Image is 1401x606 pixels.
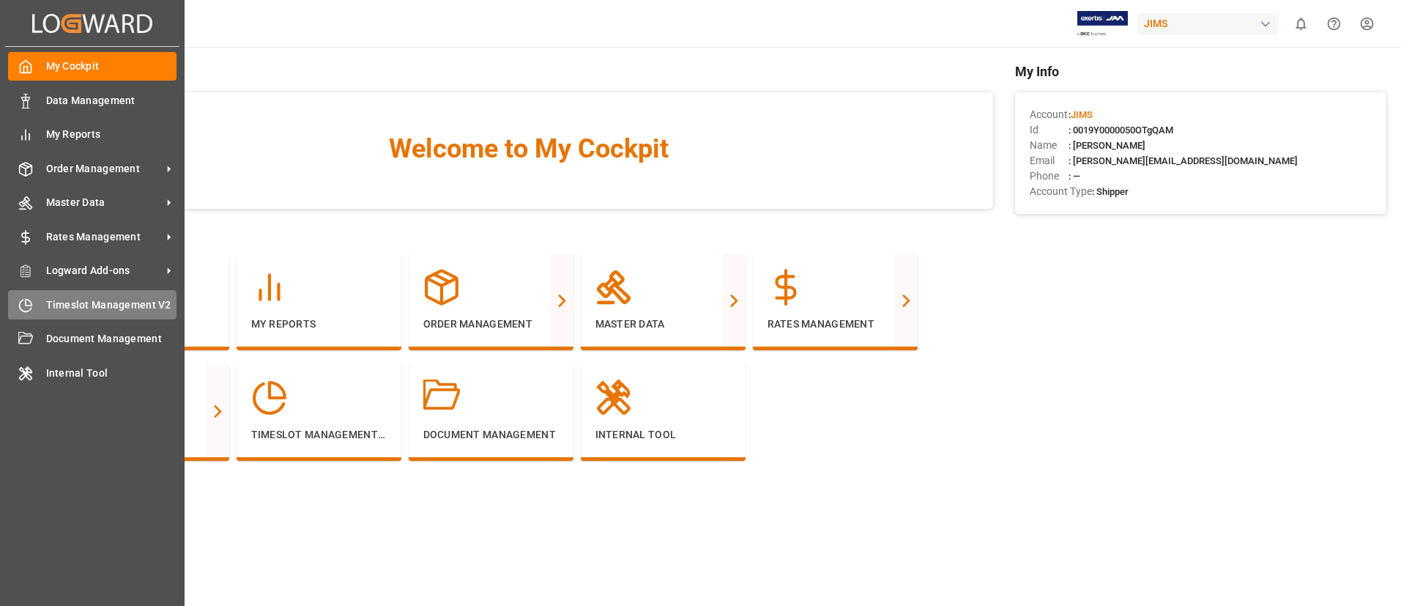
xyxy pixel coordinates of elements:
[251,427,387,443] p: Timeslot Management V2
[1030,153,1069,169] span: Email
[46,161,162,177] span: Order Management
[1069,155,1298,166] span: : [PERSON_NAME][EMAIL_ADDRESS][DOMAIN_NAME]
[46,93,177,108] span: Data Management
[251,317,387,332] p: My Reports
[1071,109,1093,120] span: JIMS
[1092,186,1129,197] span: : Shipper
[46,59,177,74] span: My Cockpit
[46,331,177,347] span: Document Management
[94,129,964,169] span: Welcome to My Cockpit
[64,223,993,243] span: Navigation
[1030,169,1069,184] span: Phone
[1030,122,1069,138] span: Id
[1030,107,1069,122] span: Account
[46,263,162,278] span: Logward Add-ons
[8,325,176,353] a: Document Management
[46,195,162,210] span: Master Data
[1285,7,1318,40] button: show 0 new notifications
[1069,140,1145,151] span: : [PERSON_NAME]
[595,427,731,443] p: Internal Tool
[8,86,176,114] a: Data Management
[1030,138,1069,153] span: Name
[8,290,176,319] a: Timeslot Management V2
[1138,13,1279,34] div: JIMS
[8,52,176,81] a: My Cockpit
[1069,109,1093,120] span: :
[8,358,176,387] a: Internal Tool
[423,317,559,332] p: Order Management
[46,366,177,381] span: Internal Tool
[8,120,176,149] a: My Reports
[1069,125,1173,136] span: : 0019Y0000050OTgQAM
[1069,171,1080,182] span: : —
[46,229,162,245] span: Rates Management
[768,317,903,332] p: Rates Management
[1318,7,1350,40] button: Help Center
[1138,10,1285,37] button: JIMS
[423,427,559,443] p: Document Management
[46,298,177,313] span: Timeslot Management V2
[1030,184,1092,199] span: Account Type
[1015,62,1386,81] span: My Info
[1077,11,1128,37] img: Exertis%20JAM%20-%20Email%20Logo.jpg_1722504956.jpg
[595,317,731,332] p: Master Data
[46,127,177,142] span: My Reports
